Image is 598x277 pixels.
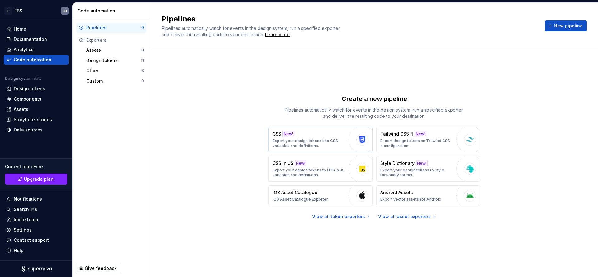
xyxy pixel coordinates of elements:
[84,66,146,76] button: Other3
[14,36,47,42] div: Documentation
[282,131,294,137] div: New!
[378,213,436,220] a: View all asset exporters
[78,8,148,14] div: Code automation
[162,14,537,24] h2: Pipelines
[4,84,69,94] a: Design tokens
[63,8,67,13] div: JH
[380,160,415,166] p: Style Dictionary
[273,131,281,137] p: CSS
[273,168,345,178] p: Export your design tokens to CSS in JS variables and definitions.
[24,176,54,182] span: Upgrade plan
[86,78,141,84] div: Custom
[4,104,69,114] a: Assets
[376,185,480,206] button: Android AssetsExport vector assets for Android
[342,94,407,103] p: Create a new pipeline
[4,34,69,44] a: Documentation
[84,45,146,55] button: Assets8
[14,46,34,53] div: Analytics
[141,68,144,73] div: 3
[5,164,67,170] div: Current plan : Free
[273,197,328,202] p: iOS Asset Catalogue Exporter
[5,76,42,81] div: Design system data
[4,55,69,65] a: Code automation
[14,217,38,223] div: Invite team
[380,197,441,202] p: Export vector assets for Android
[85,265,117,271] span: Give feedback
[14,247,24,254] div: Help
[141,48,144,53] div: 8
[264,32,291,37] span: .
[4,115,69,125] a: Storybook stories
[14,57,51,63] div: Code automation
[4,45,69,55] a: Analytics
[273,138,345,148] p: Export your design tokens into CSS variables and definitions.
[273,160,293,166] p: CSS in JS
[1,4,71,17] button: FFBSJH
[141,25,144,30] div: 0
[545,20,587,31] button: New pipeline
[86,68,141,74] div: Other
[14,8,22,14] div: FBS
[84,76,146,86] button: Custom0
[376,156,480,182] button: Style DictionaryNew!Export your design tokens to Style Dictionary format.
[415,131,426,137] div: New!
[76,23,146,33] button: Pipelines0
[4,204,69,214] button: Search ⌘K
[141,58,144,63] div: 11
[21,266,52,272] svg: Supernova Logo
[86,47,141,53] div: Assets
[4,235,69,245] button: Contact support
[84,55,146,65] button: Design tokens11
[14,86,45,92] div: Design tokens
[4,246,69,256] button: Help
[14,106,28,112] div: Assets
[86,25,141,31] div: Pipelines
[76,263,121,274] button: Give feedback
[14,96,41,102] div: Components
[14,196,42,202] div: Notifications
[162,26,342,37] span: Pipelines automatically watch for events in the design system, run a specified exporter, and deli...
[14,26,26,32] div: Home
[268,127,373,152] button: CSSNew!Export your design tokens into CSS variables and definitions.
[4,125,69,135] a: Data sources
[380,131,413,137] p: Tailwind CSS 4
[380,138,453,148] p: Export design tokens as Tailwind CSS 4 configuration.
[86,37,144,43] div: Exporters
[14,117,52,123] div: Storybook stories
[380,189,413,196] p: Android Assets
[295,160,306,166] div: New!
[5,174,67,185] a: Upgrade plan
[14,237,49,243] div: Contact support
[416,160,428,166] div: New!
[4,7,12,15] div: F
[312,213,371,220] a: View all token exporters
[14,127,43,133] div: Data sources
[86,57,141,64] div: Design tokens
[4,94,69,104] a: Components
[268,156,373,182] button: CSS in JSNew!Export your design tokens to CSS in JS variables and definitions.
[4,225,69,235] a: Settings
[14,227,32,233] div: Settings
[14,206,37,213] div: Search ⌘K
[4,215,69,225] a: Invite team
[265,31,290,38] a: Learn more
[4,24,69,34] a: Home
[4,194,69,204] button: Notifications
[554,23,583,29] span: New pipeline
[380,168,453,178] p: Export your design tokens to Style Dictionary format.
[141,79,144,84] div: 0
[268,185,373,206] button: iOS Asset CatalogueiOS Asset Catalogue Exporter
[281,107,468,119] p: Pipelines automatically watch for events in the design system, run a specified exporter, and deli...
[273,189,317,196] p: iOS Asset Catalogue
[376,127,480,152] button: Tailwind CSS 4New!Export design tokens as Tailwind CSS 4 configuration.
